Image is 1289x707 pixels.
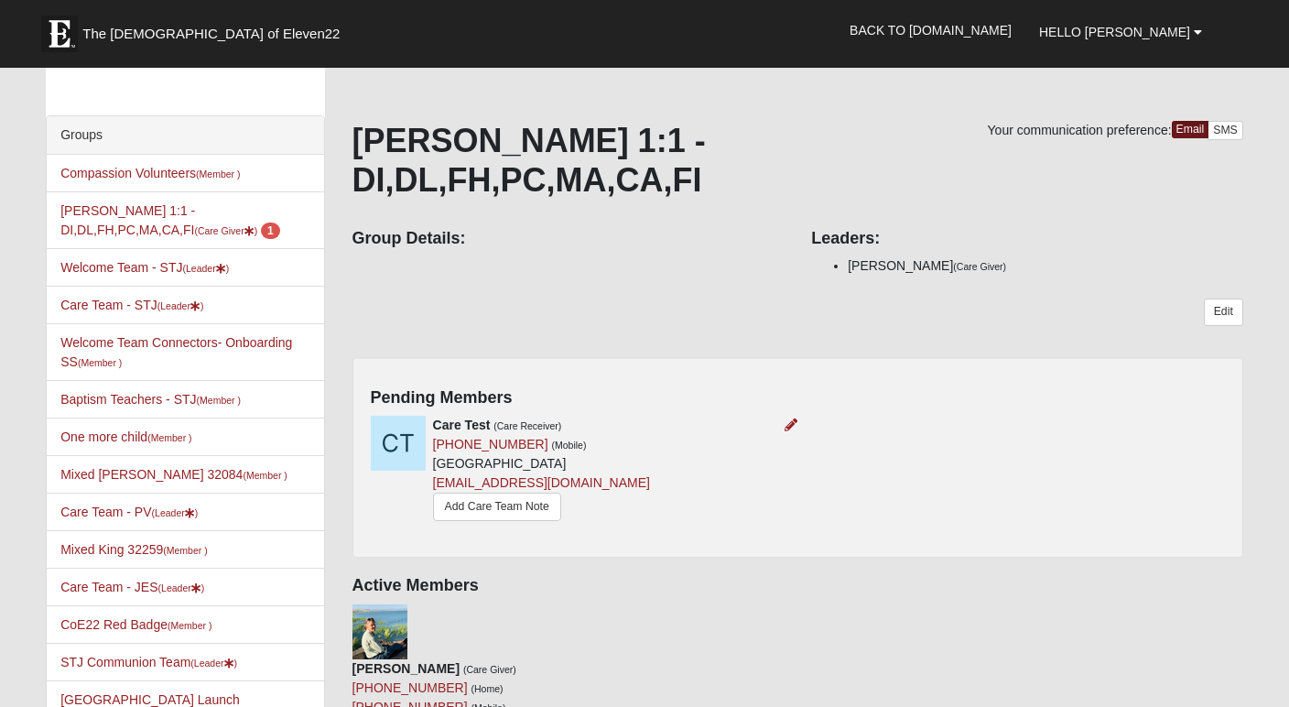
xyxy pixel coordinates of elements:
[60,298,203,312] a: Care Team - STJ(Leader)
[163,545,207,556] small: (Member )
[836,7,1025,53] a: Back to [DOMAIN_NAME]
[152,507,199,518] small: (Leader )
[60,505,198,519] a: Care Team - PV(Leader)
[60,166,240,180] a: Compassion Volunteers(Member )
[78,357,122,368] small: (Member )
[196,169,240,179] small: (Member )
[463,664,516,675] small: (Care Giver)
[433,418,491,432] strong: Care Test
[47,116,323,155] div: Groups
[197,395,241,406] small: (Member )
[183,263,230,274] small: (Leader )
[1208,121,1243,140] a: SMS
[60,203,280,237] a: [PERSON_NAME] 1:1 - DI,DL,FH,PC,MA,CA,FI(Care Giver) 1
[433,437,548,451] a: [PHONE_NUMBER]
[1204,299,1243,325] a: Edit
[352,229,785,249] h4: Group Details:
[1025,9,1216,55] a: Hello [PERSON_NAME]
[433,493,561,521] a: Add Care Team Note
[147,432,191,443] small: (Member )
[60,260,229,275] a: Welcome Team - STJ(Leader)
[1039,25,1190,39] span: Hello [PERSON_NAME]
[194,225,257,236] small: (Care Giver )
[60,430,191,444] a: One more child(Member )
[1172,121,1209,138] a: Email
[243,470,287,481] small: (Member )
[848,256,1243,276] li: [PERSON_NAME]
[60,655,237,669] a: STJ Communion Team(Leader)
[60,335,292,369] a: Welcome Team Connectors- Onboarding SS(Member )
[82,25,340,43] span: The [DEMOGRAPHIC_DATA] of Eleven22
[190,658,237,669] small: (Leader )
[953,261,1006,272] small: (Care Giver)
[371,388,1225,408] h4: Pending Members
[168,620,211,631] small: (Member )
[811,229,1243,249] h4: Leaders:
[433,475,650,490] a: [EMAIL_ADDRESS][DOMAIN_NAME]
[157,300,204,311] small: (Leader )
[352,121,1243,200] h1: [PERSON_NAME] 1:1 - DI,DL,FH,PC,MA,CA,FI
[60,580,204,594] a: Care Team - JES(Leader)
[988,123,1172,137] span: Your communication preference:
[60,467,287,482] a: Mixed [PERSON_NAME] 32084(Member )
[32,6,398,52] a: The [DEMOGRAPHIC_DATA] of Eleven22
[158,582,205,593] small: (Leader )
[552,440,587,451] small: (Mobile)
[433,416,650,526] div: [GEOGRAPHIC_DATA]
[60,542,208,557] a: Mixed King 32259(Member )
[60,617,211,632] a: CoE22 Red Badge(Member )
[261,223,280,239] span: number of pending members
[352,576,1243,596] h4: Active Members
[41,16,78,52] img: Eleven22 logo
[493,420,561,431] small: (Care Receiver)
[60,392,241,407] a: Baptism Teachers - STJ(Member )
[352,661,460,676] strong: [PERSON_NAME]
